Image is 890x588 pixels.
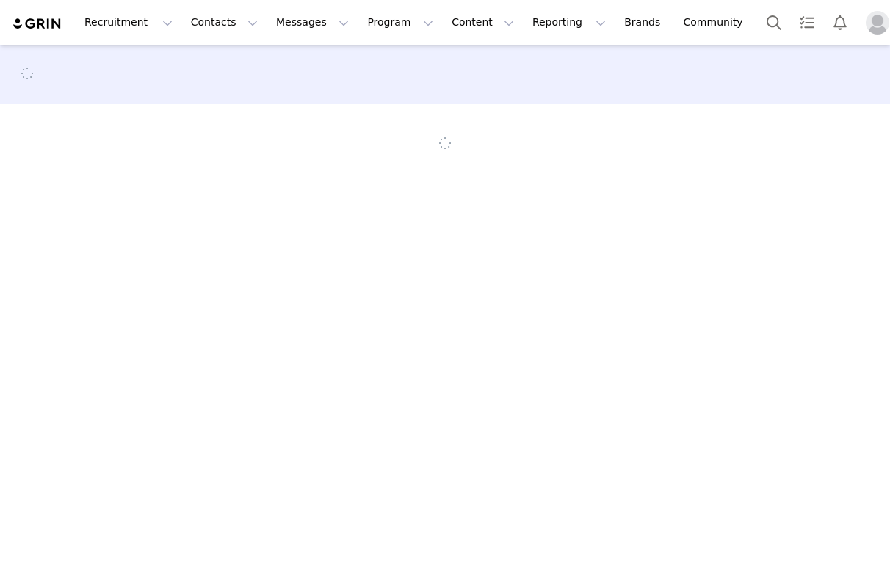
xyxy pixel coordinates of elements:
[182,6,267,39] button: Contacts
[524,6,615,39] button: Reporting
[358,6,442,39] button: Program
[76,6,181,39] button: Recruitment
[866,11,889,35] img: placeholder-profile.jpg
[824,6,856,39] button: Notifications
[267,6,358,39] button: Messages
[675,6,759,39] a: Community
[791,6,823,39] a: Tasks
[758,6,790,39] button: Search
[615,6,673,39] a: Brands
[443,6,523,39] button: Content
[12,17,63,31] img: grin logo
